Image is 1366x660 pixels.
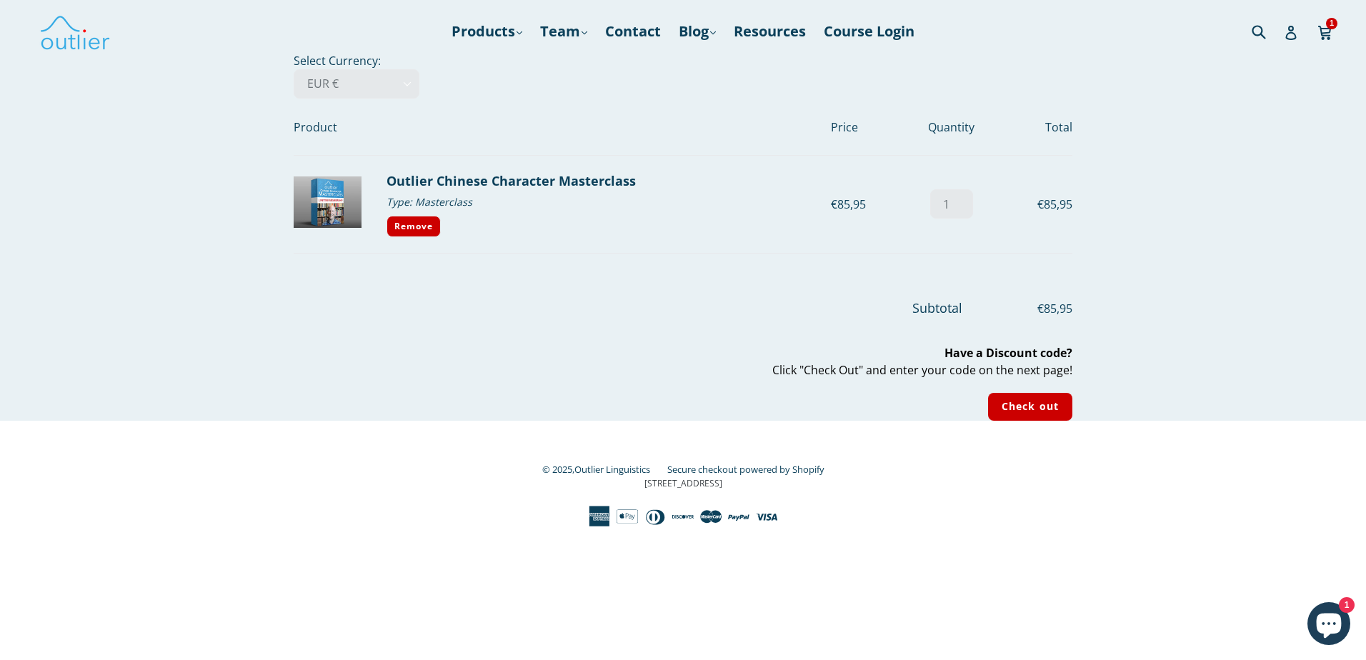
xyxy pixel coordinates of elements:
div: Select Currency: [254,52,1112,421]
a: 1 [1317,15,1334,48]
small: © 2025, [542,463,664,476]
a: Remove [387,216,441,237]
input: Check out [988,393,1072,421]
th: Product [294,99,831,156]
th: Total [999,99,1072,156]
div: Type: Masterclass [387,191,820,213]
b: Have a Discount code? [944,346,1072,361]
p: [STREET_ADDRESS] [294,477,1072,490]
th: Quantity [904,99,1000,156]
a: Products [444,19,529,44]
inbox-online-store-chat: Shopify online store chat [1303,602,1355,649]
div: €85,95 [831,196,904,213]
a: Outlier Linguistics [574,463,650,476]
div: €85,95 [999,196,1072,213]
a: Resources [727,19,813,44]
img: Outlier Linguistics [39,11,111,52]
th: Price [831,99,904,156]
span: 1 [1326,18,1337,29]
p: Click "Check Out" and enter your code on the next page! [294,345,1072,379]
input: Search [1248,16,1287,46]
span: Subtotal [912,299,962,316]
a: Course Login [817,19,922,44]
a: Secure checkout powered by Shopify [667,463,824,476]
a: Team [533,19,594,44]
a: Blog [672,19,723,44]
img: Outlier Chinese Character Masterclass - Masterclass [294,176,362,228]
a: Contact [598,19,668,44]
span: €85,95 [965,300,1072,317]
a: Outlier Chinese Character Masterclass [387,172,636,189]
